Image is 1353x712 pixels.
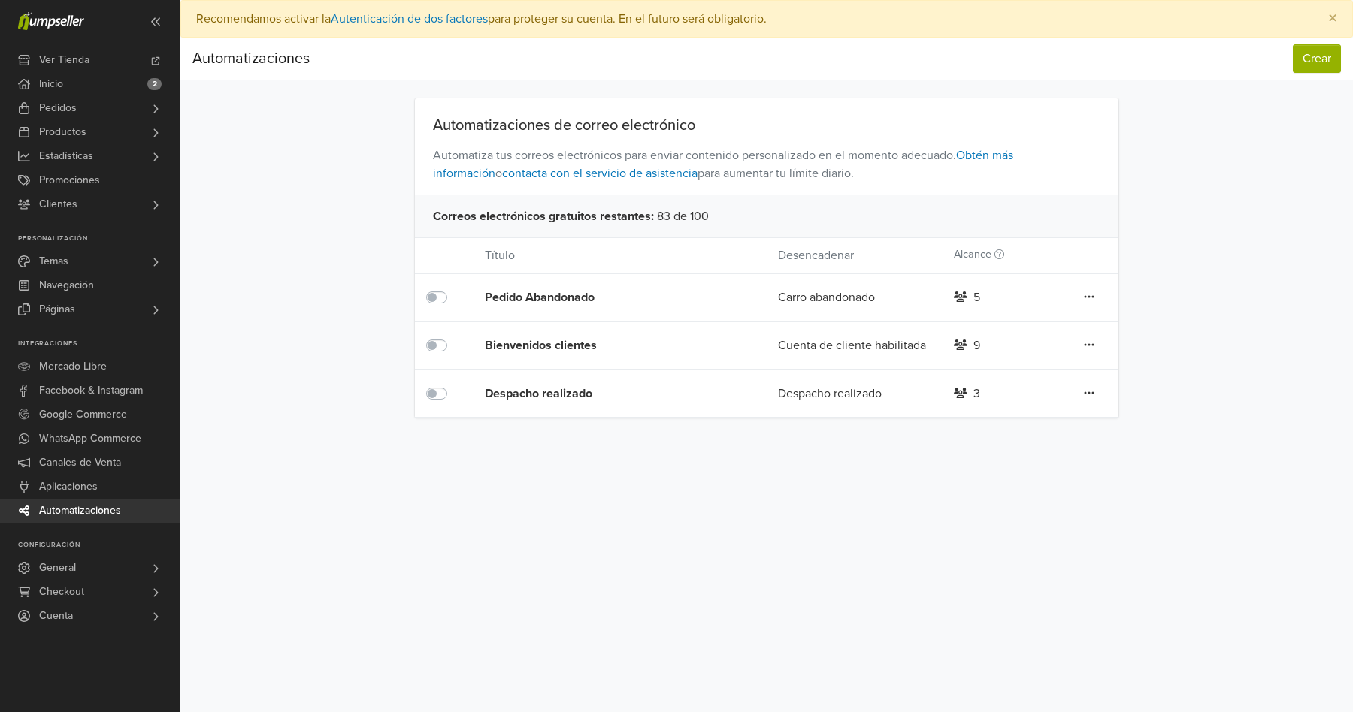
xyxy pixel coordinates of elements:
div: Automatizaciones [192,44,310,74]
span: × [1328,8,1337,29]
div: 5 [973,288,980,306]
span: General [39,556,76,580]
div: Título [474,246,767,264]
label: Alcance [954,246,1004,263]
div: 3 [973,385,980,403]
span: Promociones [39,168,100,192]
p: Integraciones [18,339,180,348]
span: Automatizaciones [39,499,121,523]
span: Mercado Libre [39,354,107,379]
span: WhatsApp Commerce [39,427,141,451]
span: Páginas [39,297,75,321]
div: Cuenta de cliente habilitada [767,336,943,354]
div: 83 de 100 [415,195,1119,237]
div: Despacho realizado [767,385,943,403]
span: 2 [147,78,162,90]
span: Canales de Venta [39,451,121,475]
span: Correos electrónicos gratuitos restantes : [433,207,654,225]
span: Automatiza tus correos electrónicos para enviar contenido personalizado en el momento adecuado. o... [415,134,1119,195]
span: Aplicaciones [39,475,98,499]
span: Checkout [39,580,84,604]
span: Navegación [39,273,94,297]
span: Cuenta [39,604,73,628]
span: Estadísticas [39,144,93,168]
div: 9 [973,336,980,354]
div: Automatizaciones de correo electrónico [415,116,1119,134]
button: Crear [1293,44,1341,73]
div: Desencadenar [767,246,943,264]
span: Temas [39,249,68,273]
span: Pedidos [39,96,77,120]
p: Personalización [18,234,180,243]
span: Productos [39,120,86,144]
div: Pedido Abandonado [485,288,719,306]
span: Ver Tienda [39,48,89,72]
div: Bienvenidos clientes [485,336,719,354]
span: Inicio [39,72,63,96]
p: Configuración [18,541,180,550]
span: Google Commerce [39,403,127,427]
a: Autenticación de dos factores [331,11,488,26]
a: contacta con el servicio de asistencia [502,166,698,181]
div: Despacho realizado [485,385,719,403]
button: Close [1313,1,1352,37]
div: Carro abandonado [767,288,943,306]
span: Clientes [39,192,77,216]
span: Facebook & Instagram [39,379,143,403]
